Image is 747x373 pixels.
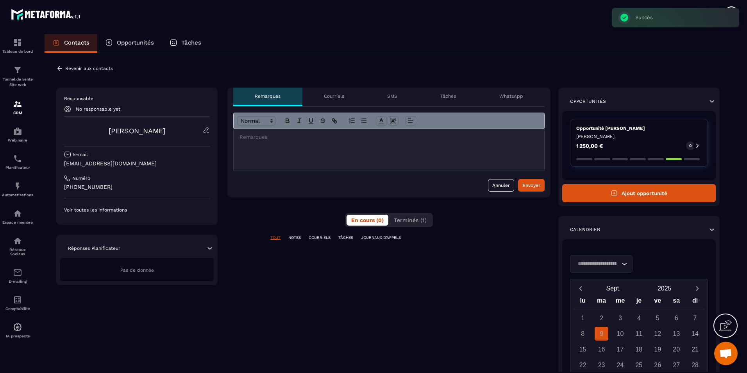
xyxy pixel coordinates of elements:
p: [EMAIL_ADDRESS][DOMAIN_NAME] [64,160,210,167]
span: En cours (0) [351,217,384,223]
p: Comptabilité [2,307,33,311]
div: me [611,295,630,309]
a: automationsautomationsAutomatisations [2,176,33,203]
p: Tunnel de vente Site web [2,77,33,88]
a: formationformationCRM [2,93,33,121]
p: No responsable yet [76,106,120,112]
p: Tâches [181,39,201,46]
a: Tâches [162,34,209,53]
div: ve [648,295,667,309]
p: Réponses Planificateur [68,245,120,251]
img: formation [13,65,22,75]
p: Courriels [324,93,344,99]
p: IA prospects [2,334,33,338]
div: 5 [651,311,665,325]
p: E-mailing [2,279,33,283]
div: 4 [632,311,646,325]
div: 11 [632,327,646,341]
button: Previous month [574,283,588,294]
div: 26 [651,358,665,372]
a: schedulerschedulerPlanificateur [2,148,33,176]
input: Search for option [575,260,620,268]
p: Remarques [255,93,281,99]
button: En cours (0) [347,215,388,226]
div: 7 [688,311,702,325]
a: formationformationTableau de bord [2,32,33,59]
p: Contacts [64,39,89,46]
span: Pas de donnée [120,267,154,273]
div: sa [667,295,686,309]
div: 1 [576,311,590,325]
p: WhatsApp [499,93,523,99]
p: Tableau de bord [2,49,33,54]
span: Terminés (1) [394,217,427,223]
div: 14 [688,327,702,341]
button: Annuler [488,179,514,192]
div: 22 [576,358,590,372]
div: 12 [651,327,665,341]
img: social-network [13,236,22,246]
button: Envoyer [518,179,545,192]
div: ma [592,295,611,309]
p: CRM [2,111,33,115]
button: Next month [690,283,704,294]
p: Webinaire [2,138,33,142]
div: 28 [688,358,702,372]
button: Ajout opportunité [562,184,716,202]
a: formationformationTunnel de vente Site web [2,59,33,93]
p: Réseaux Sociaux [2,247,33,256]
div: 25 [632,358,646,372]
div: 6 [670,311,683,325]
img: automations [13,209,22,218]
div: je [629,295,648,309]
p: Numéro [72,175,90,181]
img: accountant [13,295,22,305]
div: 18 [632,343,646,356]
a: automationsautomationsWebinaire [2,121,33,148]
p: Calendrier [570,226,600,233]
a: Opportunités [97,34,162,53]
p: E-mail [73,151,88,158]
p: Planificateur [2,165,33,170]
p: Opportunités [570,98,606,104]
div: 19 [651,343,665,356]
p: 0 [689,143,692,149]
p: COURRIELS [309,235,331,240]
div: 24 [613,358,627,372]
img: automations [13,127,22,136]
p: JOURNAUX D'APPELS [361,235,401,240]
p: TOUT [270,235,281,240]
div: 15 [576,343,590,356]
div: Envoyer [522,181,540,189]
img: formation [13,99,22,109]
p: Responsable [64,95,210,102]
a: social-networksocial-networkRéseaux Sociaux [2,230,33,262]
a: Contacts [45,34,97,53]
p: NOTES [288,235,301,240]
div: 8 [576,327,590,341]
div: lu [574,295,592,309]
p: Opportunité [PERSON_NAME] [576,125,702,131]
p: Tâches [440,93,456,99]
img: logo [11,7,81,21]
p: Espace membre [2,220,33,224]
p: Automatisations [2,193,33,197]
p: Opportunités [117,39,154,46]
div: 10 [613,327,627,341]
div: 23 [595,358,608,372]
p: TÂCHES [338,235,353,240]
img: formation [13,38,22,47]
div: 13 [670,327,683,341]
div: 16 [595,343,608,356]
div: 9 [595,327,608,341]
img: automations [13,181,22,191]
div: 27 [670,358,683,372]
img: scheduler [13,154,22,163]
p: 1 250,00 € [576,143,603,149]
div: 21 [688,343,702,356]
img: email [13,268,22,277]
p: [PHONE_NUMBER] [64,183,210,191]
div: Search for option [570,255,633,273]
a: [PERSON_NAME] [109,127,165,135]
button: Open years overlay [639,282,690,295]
